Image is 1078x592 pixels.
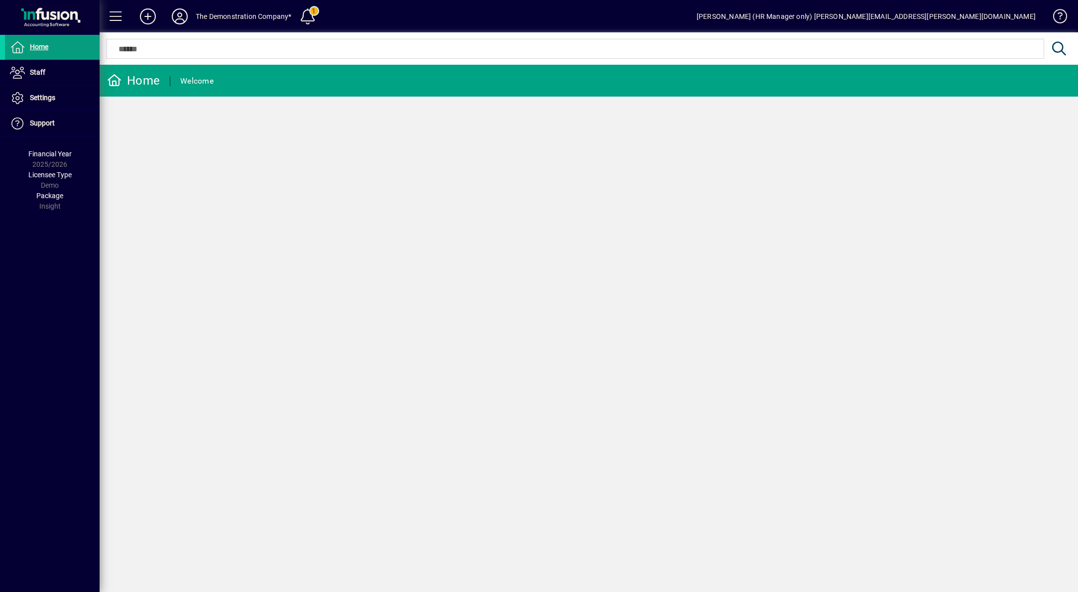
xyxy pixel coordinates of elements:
[30,43,48,51] span: Home
[164,7,196,25] button: Profile
[36,192,63,200] span: Package
[697,8,1036,24] div: [PERSON_NAME] (HR Manager only) [PERSON_NAME][EMAIL_ADDRESS][PERSON_NAME][DOMAIN_NAME]
[28,171,72,179] span: Licensee Type
[107,73,160,89] div: Home
[5,86,100,111] a: Settings
[30,119,55,127] span: Support
[1046,2,1066,34] a: Knowledge Base
[30,68,45,76] span: Staff
[5,111,100,136] a: Support
[28,150,72,158] span: Financial Year
[5,60,100,85] a: Staff
[30,94,55,102] span: Settings
[196,8,292,24] div: The Demonstration Company*
[132,7,164,25] button: Add
[180,73,214,89] div: Welcome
